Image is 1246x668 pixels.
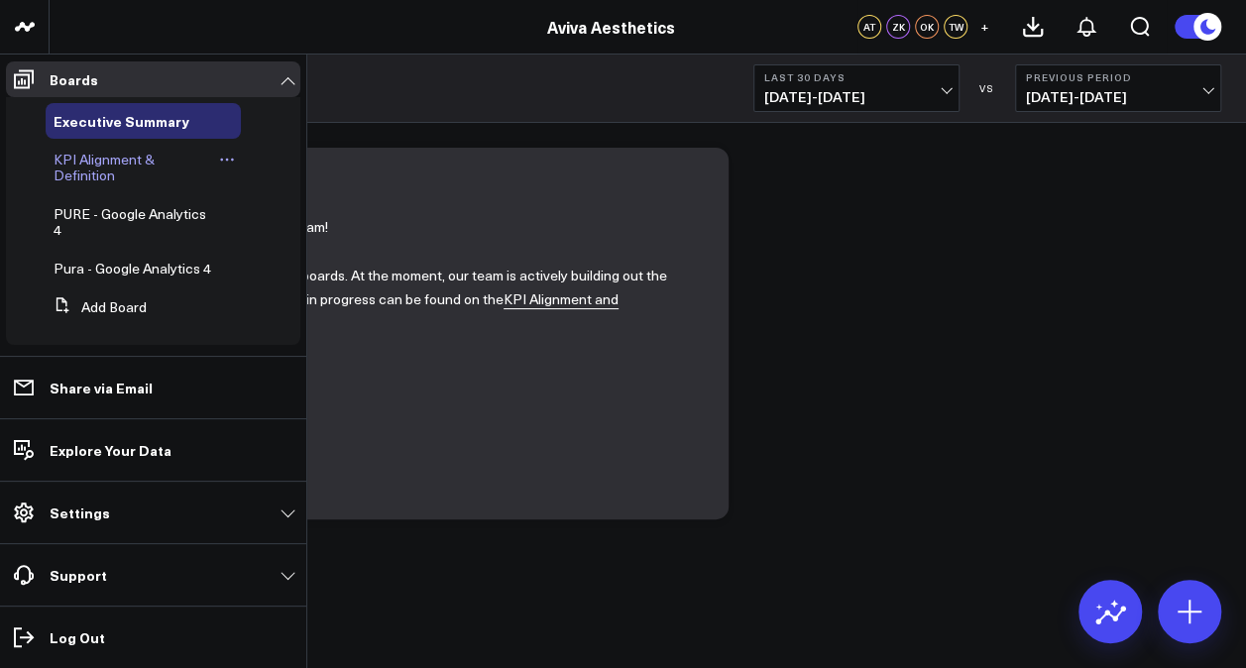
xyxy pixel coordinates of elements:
p: Boards [50,71,98,87]
div: VS [969,82,1005,94]
a: Aviva Aesthetics [547,16,675,38]
span: + [980,20,989,34]
span: PURE - Google Analytics 4 [54,204,206,239]
b: Last 30 Days [764,71,949,83]
div: OK [915,15,939,39]
p: Welcome to your CorralData dashboards. At the moment, our team is actively building out the Aviva... [89,264,699,337]
a: Pura - Google Analytics 4 [54,261,211,277]
button: Previous Period[DATE]-[DATE] [1015,64,1221,112]
a: PURE - Google Analytics 4 [54,206,212,238]
p: Log Out [50,629,105,645]
p: Settings [50,504,110,520]
span: [DATE] - [DATE] [764,89,949,105]
p: Share via Email [50,380,153,395]
b: Previous Period [1026,71,1210,83]
span: Executive Summary [54,111,189,131]
p: Hi [PERSON_NAME] Aesthetics team! [89,215,699,240]
p: Explore Your Data [50,442,171,458]
div: TW [944,15,967,39]
a: Executive Summary [54,113,189,129]
div: AT [857,15,881,39]
button: Last 30 Days[DATE]-[DATE] [753,64,960,112]
span: Pura - Google Analytics 4 [54,259,211,278]
p: Support [50,567,107,583]
span: KPI Alignment & Definition [54,150,155,184]
a: Log Out [6,619,300,655]
span: [DATE] - [DATE] [1026,89,1210,105]
div: ZK [886,15,910,39]
a: KPI Alignment & Definition [54,152,212,183]
button: Add Board [46,289,147,325]
button: + [972,15,996,39]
